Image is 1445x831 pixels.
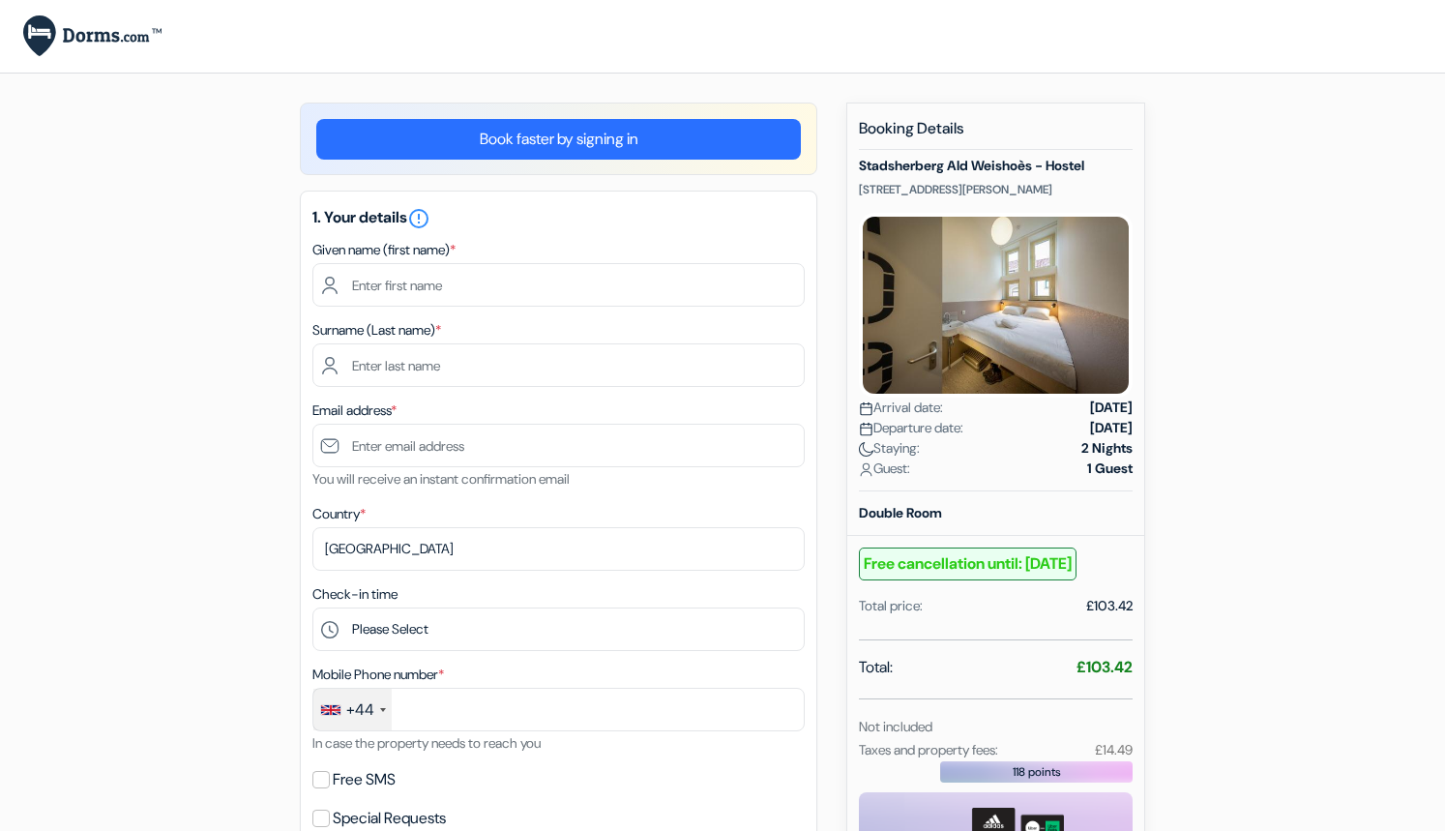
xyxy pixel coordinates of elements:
[859,422,873,436] img: calendar.svg
[312,504,366,524] label: Country
[859,438,920,459] span: Staying:
[1013,763,1061,781] span: 118 points
[859,459,910,479] span: Guest:
[312,424,805,467] input: Enter email address
[312,584,398,605] label: Check-in time
[312,343,805,387] input: Enter last name
[312,320,441,341] label: Surname (Last name)
[859,158,1133,174] h5: Stadsherberg Ald Weishoès - Hostel
[1087,459,1133,479] strong: 1 Guest
[23,15,162,57] img: Dorms.com
[333,766,396,793] label: Free SMS
[1090,398,1133,418] strong: [DATE]
[859,182,1133,197] p: [STREET_ADDRESS][PERSON_NAME]
[859,462,873,477] img: user_icon.svg
[859,418,963,438] span: Departure date:
[316,119,801,160] a: Book faster by signing in
[313,689,392,730] div: United Kingdom: +44
[859,398,943,418] span: Arrival date:
[859,596,923,616] div: Total price:
[312,470,570,488] small: You will receive an instant confirmation email
[859,504,942,521] b: Double Room
[312,240,456,260] label: Given name (first name)
[407,207,430,227] a: error_outline
[859,401,873,416] img: calendar.svg
[859,718,932,735] small: Not included
[346,698,374,722] div: +44
[859,656,893,679] span: Total:
[859,548,1076,580] b: Free cancellation until: [DATE]
[407,207,430,230] i: error_outline
[312,401,397,421] label: Email address
[1076,657,1133,677] strong: £103.42
[859,442,873,457] img: moon.svg
[1081,438,1133,459] strong: 2 Nights
[1090,418,1133,438] strong: [DATE]
[1095,741,1133,758] small: £14.49
[312,665,444,685] label: Mobile Phone number
[312,207,805,230] h5: 1. Your details
[1086,596,1133,616] div: £103.42
[859,119,1133,150] h5: Booking Details
[312,263,805,307] input: Enter first name
[859,741,998,758] small: Taxes and property fees:
[312,734,541,752] small: In case the property needs to reach you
